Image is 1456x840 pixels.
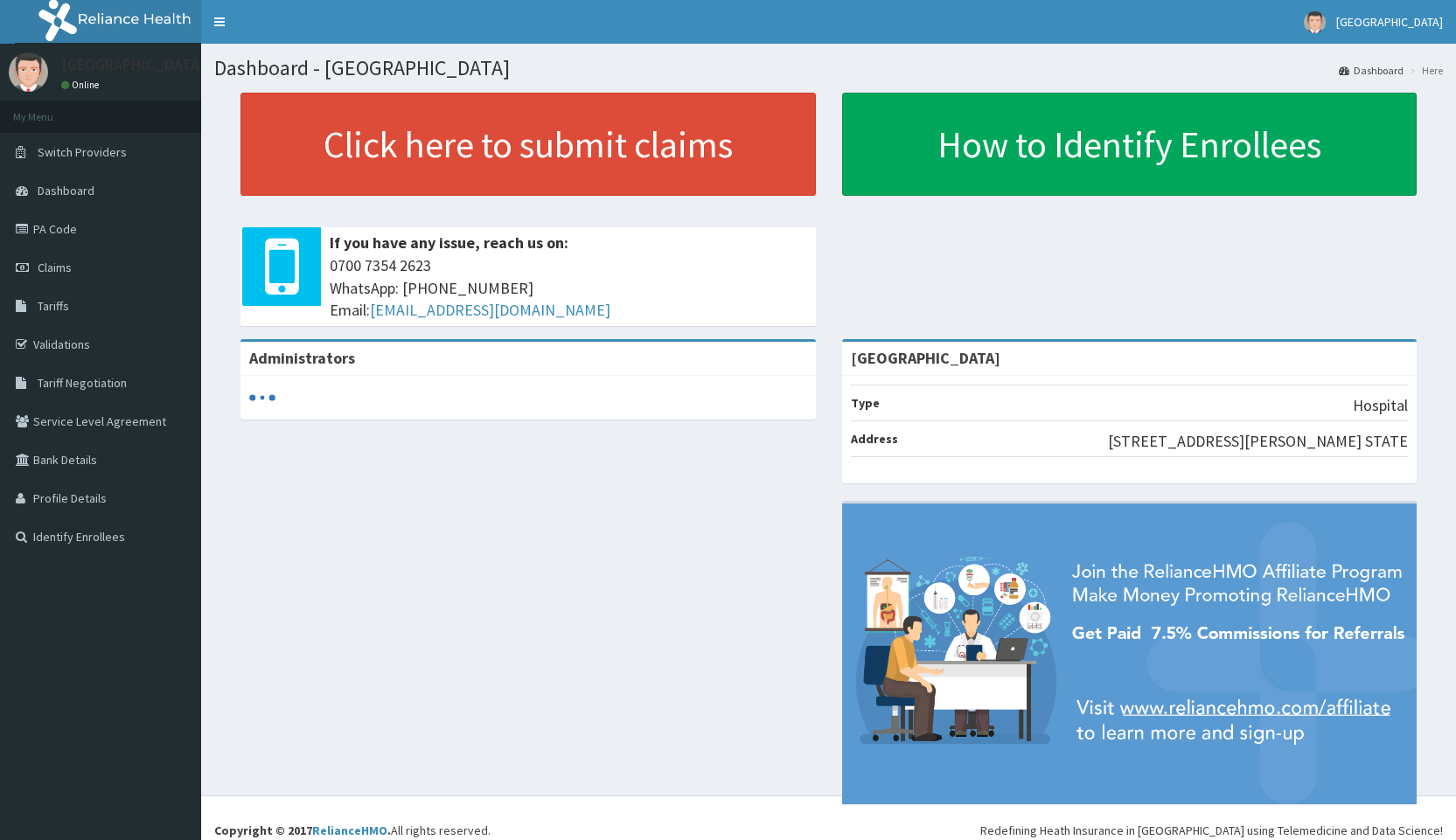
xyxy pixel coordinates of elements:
[1336,14,1443,30] span: [GEOGRAPHIC_DATA]
[38,183,94,198] span: Dashboard
[38,375,127,391] span: Tariff Negotiation
[38,260,72,275] span: Claims
[214,57,1443,80] h1: Dashboard - [GEOGRAPHIC_DATA]
[851,395,880,411] b: Type
[249,348,355,368] b: Administrators
[1108,430,1408,453] p: [STREET_ADDRESS][PERSON_NAME] STATE
[1304,11,1326,33] img: User Image
[851,348,1000,368] strong: [GEOGRAPHIC_DATA]
[214,823,391,838] strong: Copyright © 2017 .
[1353,394,1408,417] p: Hospital
[842,93,1418,196] a: How to Identify Enrollees
[980,822,1443,839] div: Redefining Heath Insurance in [GEOGRAPHIC_DATA] using Telemedicine and Data Science!
[1405,63,1443,78] li: Here
[9,52,48,92] img: User Image
[38,144,127,160] span: Switch Providers
[312,823,387,838] a: RelianceHMO
[249,385,275,411] svg: audio-loading
[1339,63,1404,78] a: Dashboard
[330,254,807,322] span: 0700 7354 2623 WhatsApp: [PHONE_NUMBER] Email:
[38,298,69,314] span: Tariffs
[61,57,206,73] p: [GEOGRAPHIC_DATA]
[240,93,816,196] a: Click here to submit claims
[61,79,103,91] a: Online
[842,503,1418,804] img: provider-team-banner.png
[851,431,898,447] b: Address
[330,233,568,253] b: If you have any issue, reach us on:
[370,300,610,320] a: [EMAIL_ADDRESS][DOMAIN_NAME]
